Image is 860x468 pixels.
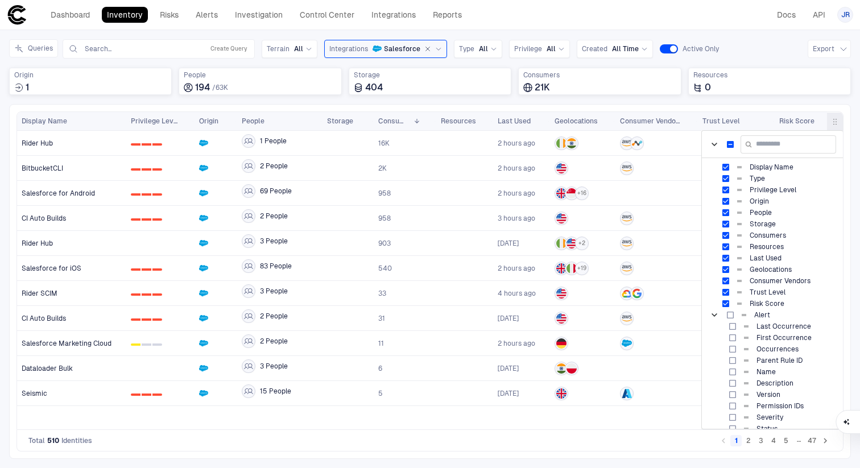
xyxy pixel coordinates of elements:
div: Name Column [702,366,843,378]
span: 31 [378,314,385,323]
span: First Occurrence [756,333,836,342]
span: Risk Score [750,299,836,308]
div: 13/08/2025 13:28:32 [498,314,519,323]
span: Resources [441,117,476,126]
span: Active Only [683,44,719,53]
span: / [212,84,216,92]
a: Docs [772,7,801,23]
span: 6 [378,364,382,373]
span: CI Auto Builds [22,214,66,223]
span: Consumers [523,71,676,80]
span: Last Occurrence [756,322,836,331]
span: JR [841,10,850,19]
img: IN [556,363,567,374]
span: Salesforce for Android [22,189,95,198]
span: [DATE] [498,314,519,323]
div: 2 [152,143,162,146]
span: 5 [378,389,383,398]
a: Dashboard [46,7,95,23]
div: Google Cloud [622,288,632,299]
span: All [479,44,488,53]
div: Origin Column [702,196,843,207]
span: Salesforce Marketing Cloud [22,339,111,348]
button: Go to page 4 [768,435,779,446]
div: 1 [142,268,151,271]
nav: pagination navigation [717,434,832,448]
div: Trust Level Column [702,287,843,298]
img: US [556,313,567,324]
button: Go to page 5 [780,435,792,446]
div: 2 [152,218,162,221]
span: 16K [378,139,390,148]
img: US [556,213,567,223]
span: People [184,71,336,80]
span: Name [756,367,836,376]
div: 21/08/2025 13:05:30 [498,189,535,198]
img: DE [556,338,567,349]
div: 0 [131,318,140,321]
div: Version Column [702,389,843,400]
span: 2 hours ago [498,339,535,348]
span: 2 People [260,161,288,171]
a: API [808,7,830,23]
input: Filter Columns Input [741,135,836,154]
div: 0 [131,394,140,396]
span: Severity [756,413,836,422]
img: GB [556,263,567,274]
span: 958 [378,214,391,223]
div: 0 [131,168,140,171]
a: Reports [428,7,467,23]
span: Privilege [514,44,542,53]
a: Investigation [230,7,288,23]
div: Google [632,288,642,299]
span: Trust Level [750,288,836,297]
span: Consumer Vendors [620,117,682,126]
span: + 16 [577,189,586,197]
span: [DATE] [498,389,519,398]
span: 63K [216,84,228,92]
span: 3 hours ago [498,214,535,223]
span: 3 People [260,362,288,371]
span: Consumer Vendors [750,276,836,285]
div: 2 [152,318,162,321]
span: Seismic [22,389,47,398]
span: Storage [750,219,836,229]
div: Type Column [702,173,843,184]
div: 20/08/2025 15:16:27 [498,364,519,373]
span: + 19 [577,264,586,272]
div: 0 [131,218,140,221]
span: Created [582,44,607,53]
span: 540 [378,264,392,273]
span: 510 [47,436,59,445]
div: 21/08/2025 12:32:28 [498,164,535,173]
span: [DATE] [498,364,519,373]
div: Geolocations Column [702,264,843,275]
div: Salesforce [373,44,382,53]
a: Control Center [295,7,359,23]
span: 33 [378,289,386,298]
span: All [294,44,303,53]
div: Total employees associated with identities [179,68,341,95]
div: 2 [152,168,162,171]
div: Azure [622,388,632,399]
div: AWS [622,313,632,324]
span: All Time [612,44,639,53]
span: Total [28,436,45,445]
div: People Column [702,207,843,218]
div: 21/08/2025 13:01:08 [498,339,535,348]
button: Go to page 3 [755,435,767,446]
div: Permission IDs Column [702,400,843,412]
img: IN [567,138,577,148]
span: Geolocations [750,265,836,274]
span: Resources [750,242,836,251]
div: 1 [142,193,151,196]
span: Type [459,44,474,53]
span: Origin [750,197,836,206]
span: Parent Rule ID [756,356,836,365]
img: SG [567,188,577,198]
span: Storage [327,117,353,126]
span: Version [756,390,836,399]
div: 1 [142,218,151,221]
div: 0 [131,143,140,146]
div: 1 [142,293,151,296]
